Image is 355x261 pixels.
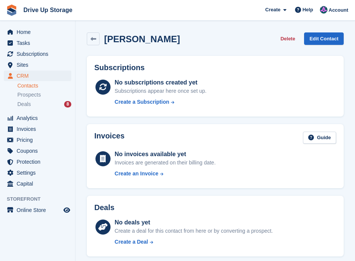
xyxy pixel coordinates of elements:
a: Preview store [62,206,71,215]
span: Coupons [17,146,62,156]
a: Contacts [17,82,71,89]
span: Tasks [17,38,62,48]
a: menu [4,71,71,81]
span: Online Store [17,205,62,215]
a: menu [4,38,71,48]
span: Sites [17,60,62,70]
a: menu [4,124,71,134]
button: Delete [277,32,298,45]
div: No invoices available yet [115,150,216,159]
a: Create a Deal [115,238,273,246]
span: Create [265,6,280,14]
span: Invoices [17,124,62,134]
div: No deals yet [115,218,273,227]
div: 8 [64,101,71,107]
a: menu [4,157,71,167]
img: Andy [320,6,327,14]
a: Create an Invoice [115,170,216,178]
span: Pricing [17,135,62,145]
a: Create a Subscription [115,98,207,106]
a: Edit Contact [304,32,344,45]
a: menu [4,135,71,145]
a: menu [4,178,71,189]
span: Prospects [17,91,41,98]
h2: Subscriptions [94,63,336,72]
a: menu [4,167,71,178]
span: Help [303,6,313,14]
div: Invoices are generated on their billing date. [115,159,216,167]
a: Deals 8 [17,100,71,108]
span: Account [329,6,348,14]
img: stora-icon-8386f47178a22dfd0bd8f6a31ec36ba5ce8667c1dd55bd0f319d3a0aa187defe.svg [6,5,17,16]
span: Subscriptions [17,49,62,59]
h2: Deals [94,203,114,212]
a: Guide [303,132,336,144]
span: Protection [17,157,62,167]
a: menu [4,60,71,70]
span: Settings [17,167,62,178]
a: Drive Up Storage [20,4,75,16]
span: Analytics [17,113,62,123]
span: Home [17,27,62,37]
div: Create an Invoice [115,170,158,178]
a: Prospects [17,91,71,99]
span: Storefront [7,195,75,203]
a: menu [4,27,71,37]
h2: [PERSON_NAME] [104,34,180,44]
div: Create a Subscription [115,98,169,106]
a: menu [4,205,71,215]
div: No subscriptions created yet [115,78,207,87]
span: Deals [17,101,31,108]
span: CRM [17,71,62,81]
div: Subscriptions appear here once set up. [115,87,207,95]
a: menu [4,146,71,156]
div: Create a deal for this contact from here or by converting a prospect. [115,227,273,235]
a: menu [4,113,71,123]
span: Capital [17,178,62,189]
a: menu [4,49,71,59]
div: Create a Deal [115,238,148,246]
h2: Invoices [94,132,124,144]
